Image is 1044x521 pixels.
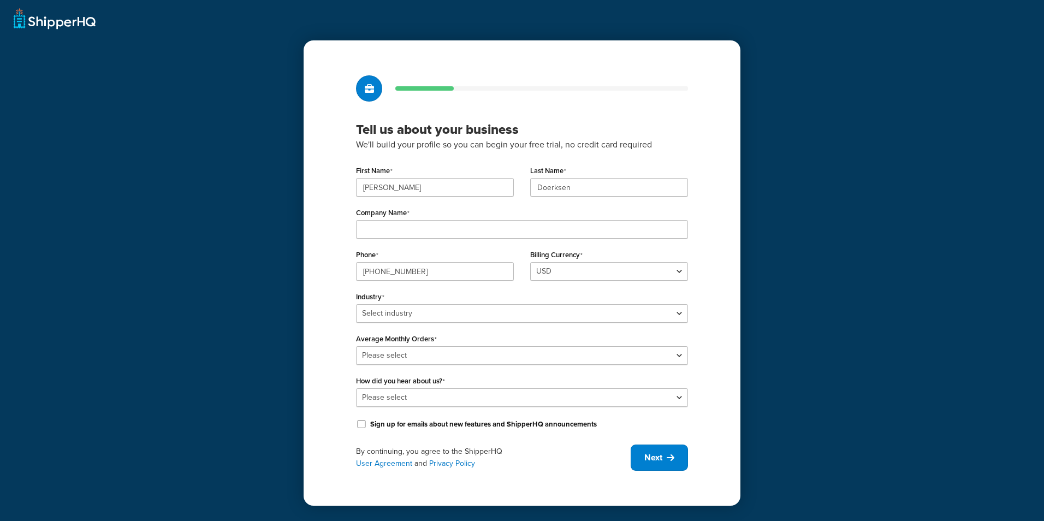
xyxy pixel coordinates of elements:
label: Phone [356,251,378,259]
h3: Tell us about your business [356,121,688,138]
label: First Name [356,167,393,175]
label: How did you hear about us? [356,377,445,386]
a: Privacy Policy [429,458,475,469]
a: User Agreement [356,458,412,469]
label: Last Name [530,167,566,175]
div: By continuing, you agree to the ShipperHQ and [356,446,631,470]
label: Average Monthly Orders [356,335,437,344]
p: We'll build your profile so you can begin your free trial, no credit card required [356,138,688,152]
button: Next [631,445,688,471]
label: Billing Currency [530,251,583,259]
label: Industry [356,293,384,301]
span: Next [644,452,662,464]
label: Sign up for emails about new features and ShipperHQ announcements [370,419,597,429]
label: Company Name [356,209,410,217]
